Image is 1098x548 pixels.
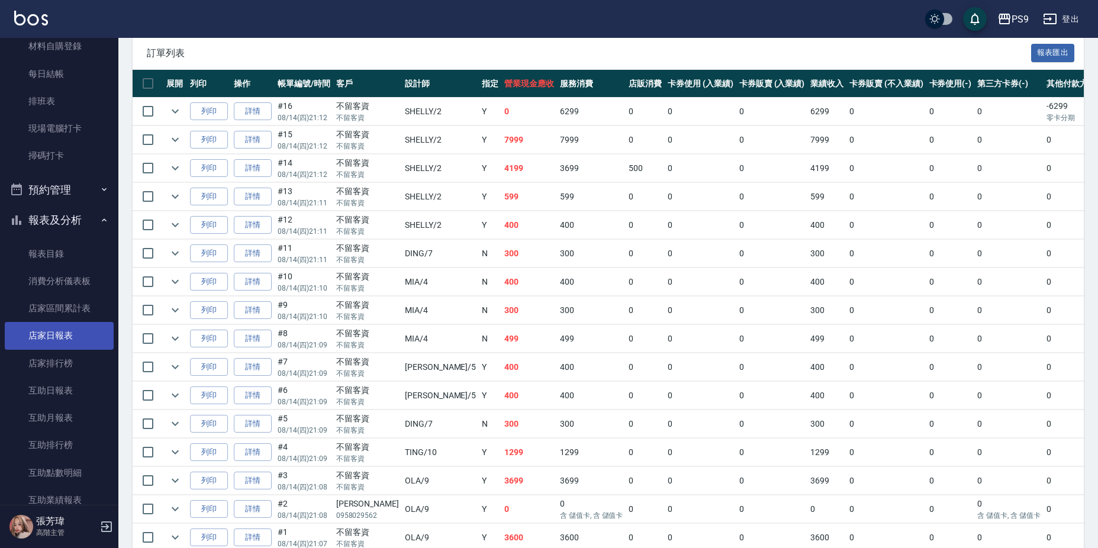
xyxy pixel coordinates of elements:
[5,350,114,377] a: 店家排行榜
[190,500,228,518] button: 列印
[190,330,228,348] button: 列印
[190,188,228,206] button: 列印
[557,296,626,324] td: 300
[5,205,114,236] button: 報表及分析
[807,325,846,353] td: 499
[1031,44,1075,62] button: 報表匯出
[234,244,272,263] a: 詳情
[234,188,272,206] a: 詳情
[626,211,665,239] td: 0
[665,98,736,125] td: 0
[846,296,926,324] td: 0
[190,131,228,149] button: 列印
[166,188,184,205] button: expand row
[336,100,399,112] div: 不留客資
[5,88,114,115] a: 排班表
[5,267,114,295] a: 消費分析儀表板
[736,70,808,98] th: 卡券販賣 (入業績)
[626,183,665,211] td: 0
[275,211,333,239] td: #12
[846,98,926,125] td: 0
[807,268,846,296] td: 400
[557,268,626,296] td: 400
[333,70,402,98] th: 客戶
[479,296,501,324] td: N
[147,47,1031,59] span: 訂單列表
[166,273,184,291] button: expand row
[974,211,1044,239] td: 0
[501,268,557,296] td: 400
[665,211,736,239] td: 0
[974,439,1044,466] td: 0
[336,283,399,294] p: 不留客資
[736,410,808,438] td: 0
[665,439,736,466] td: 0
[501,183,557,211] td: 599
[626,240,665,267] td: 0
[166,358,184,376] button: expand row
[926,70,975,98] th: 卡券使用(-)
[402,98,479,125] td: SHELLY /2
[665,296,736,324] td: 0
[926,154,975,182] td: 0
[234,131,272,149] a: 詳情
[736,211,808,239] td: 0
[736,98,808,125] td: 0
[190,386,228,405] button: 列印
[926,353,975,381] td: 0
[501,439,557,466] td: 1299
[807,126,846,154] td: 7999
[278,283,330,294] p: 08/14 (四) 21:10
[190,301,228,320] button: 列印
[736,126,808,154] td: 0
[846,439,926,466] td: 0
[846,70,926,98] th: 卡券販賣 (不入業績)
[234,301,272,320] a: 詳情
[5,377,114,404] a: 互助日報表
[166,472,184,489] button: expand row
[926,211,975,239] td: 0
[402,439,479,466] td: TING /10
[336,384,399,397] div: 不留客資
[336,128,399,141] div: 不留客資
[993,7,1033,31] button: PS9
[190,216,228,234] button: 列印
[479,382,501,410] td: Y
[234,102,272,121] a: 詳情
[190,244,228,263] button: 列印
[166,528,184,546] button: expand row
[336,311,399,322] p: 不留客資
[336,226,399,237] p: 不留客資
[626,154,665,182] td: 500
[665,183,736,211] td: 0
[974,98,1044,125] td: 0
[736,353,808,381] td: 0
[275,183,333,211] td: #13
[166,102,184,120] button: expand row
[974,296,1044,324] td: 0
[5,404,114,431] a: 互助月報表
[5,322,114,349] a: 店家日報表
[479,126,501,154] td: Y
[665,126,736,154] td: 0
[275,268,333,296] td: #10
[665,353,736,381] td: 0
[557,382,626,410] td: 400
[275,382,333,410] td: #6
[807,296,846,324] td: 300
[974,382,1044,410] td: 0
[926,382,975,410] td: 0
[926,325,975,353] td: 0
[626,296,665,324] td: 0
[190,102,228,121] button: 列印
[402,382,479,410] td: [PERSON_NAME] /5
[190,443,228,462] button: 列印
[336,141,399,151] p: 不留客資
[5,431,114,459] a: 互助排行榜
[926,410,975,438] td: 0
[807,98,846,125] td: 6299
[479,211,501,239] td: Y
[963,7,987,31] button: save
[275,353,333,381] td: #7
[846,126,926,154] td: 0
